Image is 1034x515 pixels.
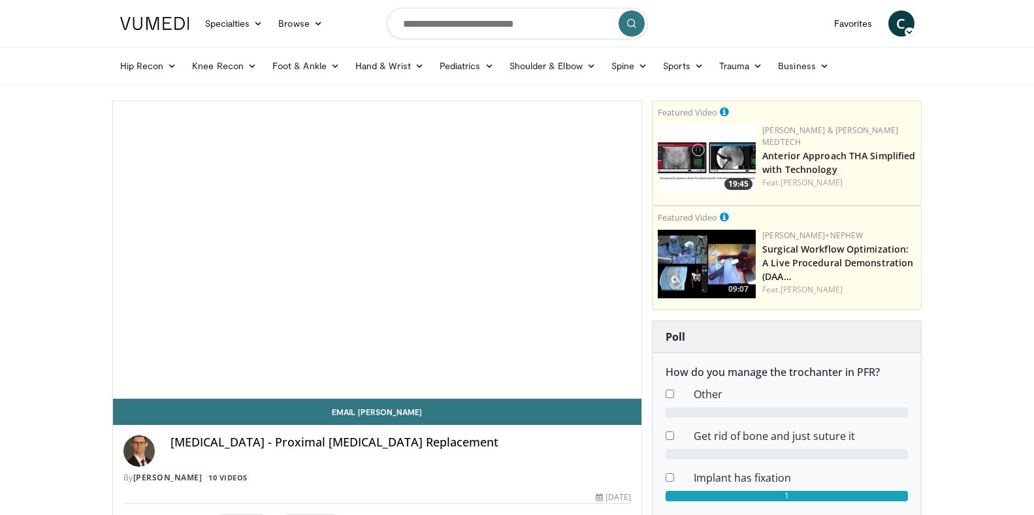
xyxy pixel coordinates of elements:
[204,473,252,484] a: 10 Videos
[184,53,265,79] a: Knee Recon
[112,53,185,79] a: Hip Recon
[655,53,711,79] a: Sports
[658,125,756,193] img: 06bb1c17-1231-4454-8f12-6191b0b3b81a.150x105_q85_crop-smart_upscale.jpg
[133,472,202,483] a: [PERSON_NAME]
[724,178,752,190] span: 19:45
[711,53,771,79] a: Trauma
[604,53,655,79] a: Spine
[120,17,189,30] img: VuMedi Logo
[666,491,908,501] div: 1
[658,106,717,118] small: Featured Video
[888,10,914,37] a: C
[666,366,908,379] h6: How do you manage the trochanter in PFR?
[781,284,843,295] a: [PERSON_NAME]
[666,330,685,344] strong: Poll
[781,177,843,188] a: [PERSON_NAME]
[762,125,898,148] a: [PERSON_NAME] & [PERSON_NAME] MedTech
[265,53,347,79] a: Foot & Ankle
[170,435,632,450] h4: [MEDICAL_DATA] - Proximal [MEDICAL_DATA] Replacement
[658,230,756,298] img: bcfc90b5-8c69-4b20-afee-af4c0acaf118.150x105_q85_crop-smart_upscale.jpg
[123,435,155,467] img: Avatar
[347,53,432,79] a: Hand & Wrist
[658,125,756,193] a: 19:45
[596,492,631,503] div: [DATE]
[684,470,918,486] dd: Implant has fixation
[197,10,271,37] a: Specialties
[684,428,918,444] dd: Get rid of bone and just suture it
[762,230,863,241] a: [PERSON_NAME]+Nephew
[387,8,648,39] input: Search topics, interventions
[762,243,913,283] a: Surgical Workflow Optimization: A Live Procedural Demonstration (DAA…
[270,10,331,37] a: Browse
[432,53,502,79] a: Pediatrics
[724,283,752,295] span: 09:07
[826,10,881,37] a: Favorites
[762,284,916,296] div: Feat.
[770,53,837,79] a: Business
[502,53,604,79] a: Shoulder & Elbow
[113,399,642,425] a: Email [PERSON_NAME]
[762,149,915,176] a: Anterior Approach THA Simplified with Technology
[658,211,717,223] small: Featured Video
[684,386,918,402] dd: Other
[658,230,756,298] a: 09:07
[762,177,916,189] div: Feat.
[113,101,642,399] video-js: Video Player
[123,472,632,484] div: By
